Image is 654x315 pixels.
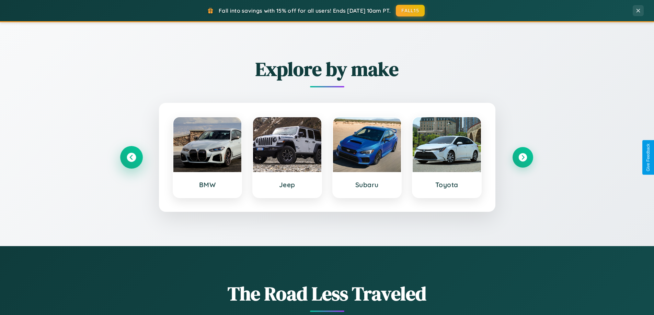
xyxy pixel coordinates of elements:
[121,280,533,307] h1: The Road Less Traveled
[646,144,651,171] div: Give Feedback
[260,181,314,189] h3: Jeep
[340,181,394,189] h3: Subaru
[396,5,425,16] button: FALL15
[219,7,391,14] span: Fall into savings with 15% off for all users! Ends [DATE] 10am PT.
[180,181,235,189] h3: BMW
[420,181,474,189] h3: Toyota
[121,56,533,82] h2: Explore by make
